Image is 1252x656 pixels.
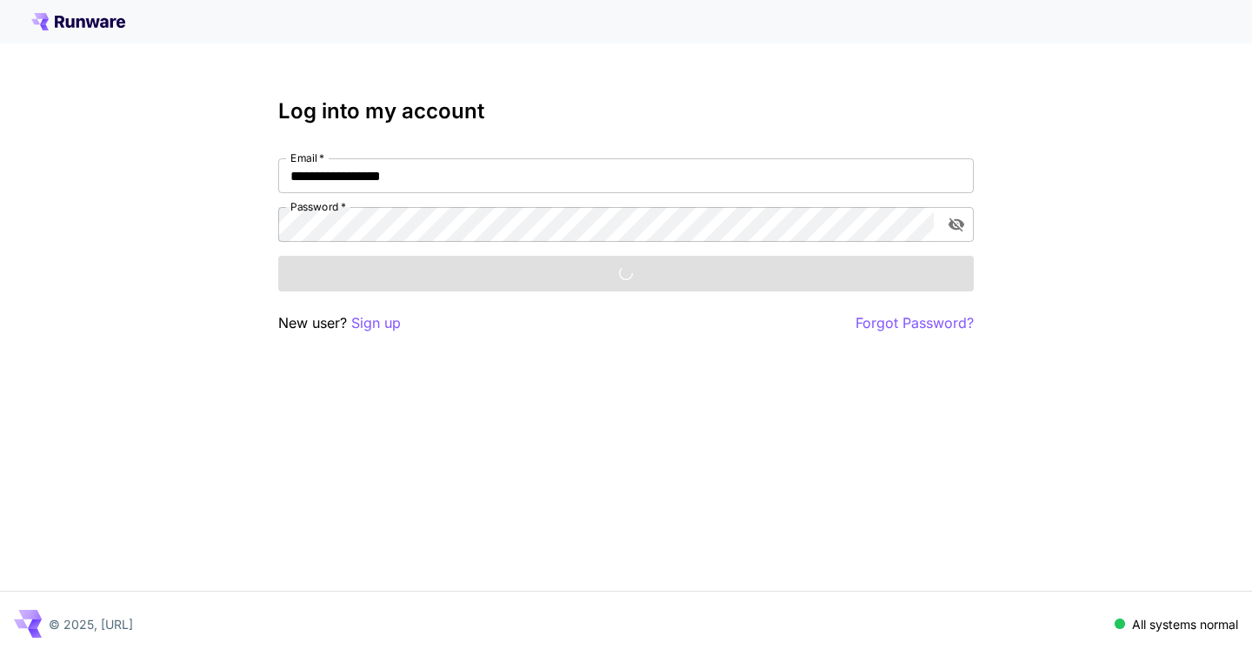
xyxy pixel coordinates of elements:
p: All systems normal [1132,615,1238,633]
h3: Log into my account [278,99,974,124]
button: Forgot Password? [856,312,974,334]
button: Sign up [351,312,401,334]
button: toggle password visibility [941,209,972,240]
label: Password [290,199,346,214]
label: Email [290,151,324,165]
p: New user? [278,312,401,334]
p: © 2025, [URL] [49,615,133,633]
